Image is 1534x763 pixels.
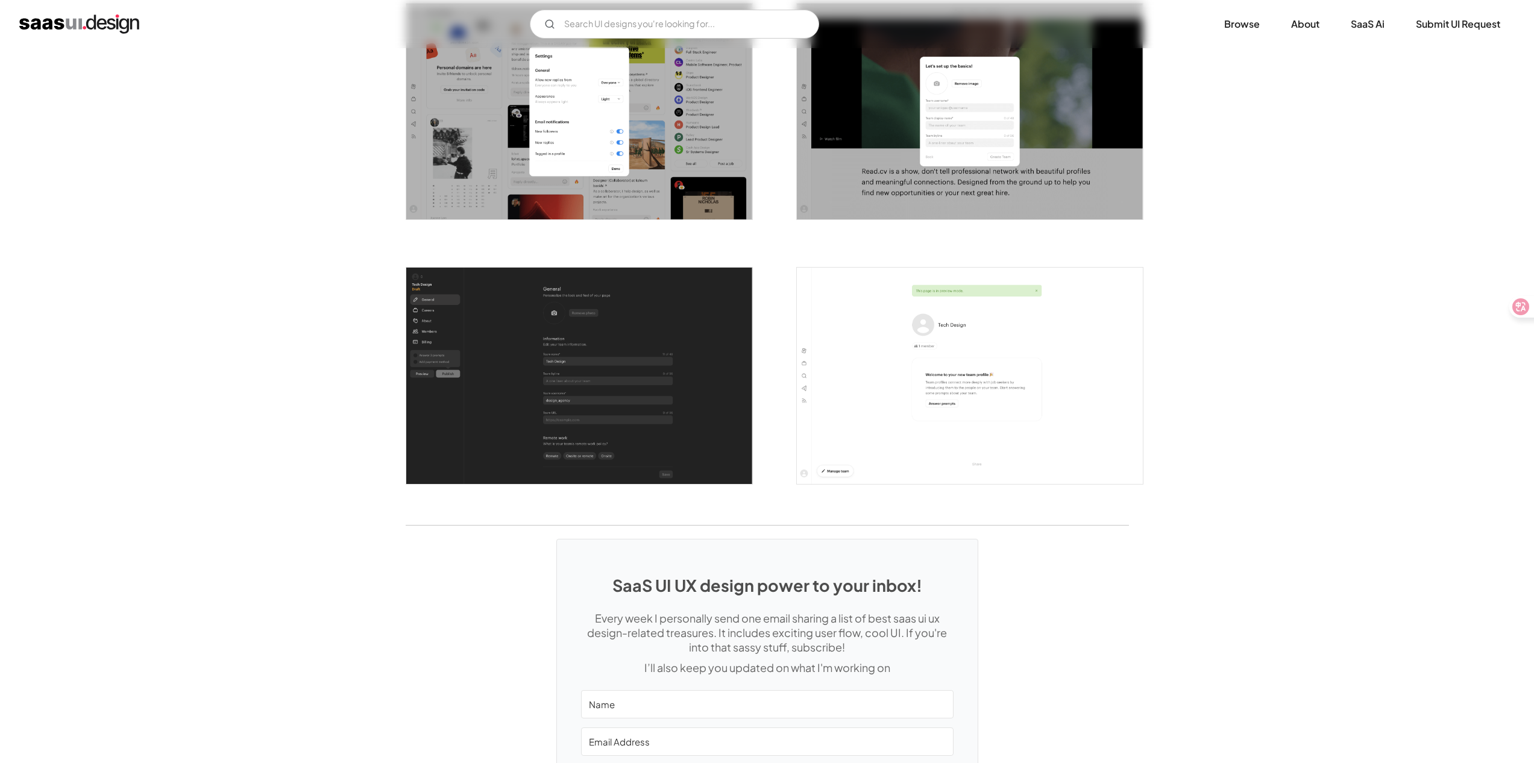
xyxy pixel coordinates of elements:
a: open lightbox [406,268,752,484]
img: 6435223827d0b55e2ae4fdbb_Read.cv%20Team%20Dashboard%20Screen.png [406,268,752,484]
a: Browse [1210,11,1274,37]
a: Submit UI Request [1401,11,1515,37]
input: Search UI designs you're looking for... [530,10,819,39]
a: open lightbox [797,4,1143,220]
input: Name [581,690,954,718]
input: Email Address [581,727,954,756]
a: open lightbox [797,268,1143,484]
img: 6435221bb4fcbbb2733b86b6_Read.cv%20setup%20basics%20Screen.png [797,4,1143,220]
form: Email Form [530,10,819,39]
a: open lightbox [406,4,752,220]
p: I’ll also keep you updated on what I'm working on [581,661,954,675]
p: Every week I personally send one email sharing a list of best saas ui ux design-related treasures... [581,611,954,655]
a: SaaS Ai [1336,11,1399,37]
img: 64352238adbc966cb566cac5_Read.cv%20Team%20Preview%20Screen.png [797,268,1143,484]
img: 6435221bdf6a44067914ea42_Read.cv%20Settings%20Screen.png [406,4,752,220]
a: About [1277,11,1334,37]
a: home [19,14,139,34]
h1: SaaS UI UX design power to your inbox! [581,576,954,595]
